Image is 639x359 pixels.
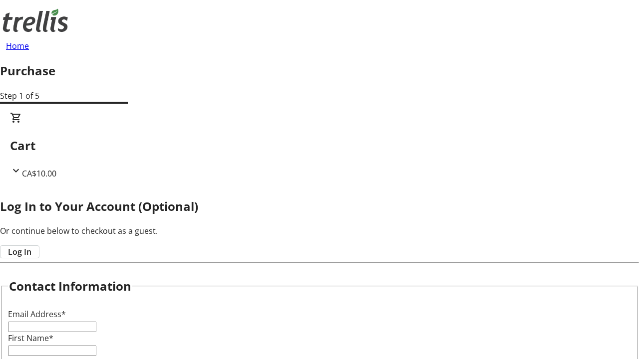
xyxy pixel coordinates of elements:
[8,309,66,320] label: Email Address*
[10,112,629,179] div: CartCA$10.00
[8,246,31,258] span: Log In
[22,168,56,179] span: CA$10.00
[9,277,131,295] h2: Contact Information
[10,137,629,155] h2: Cart
[8,333,53,344] label: First Name*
